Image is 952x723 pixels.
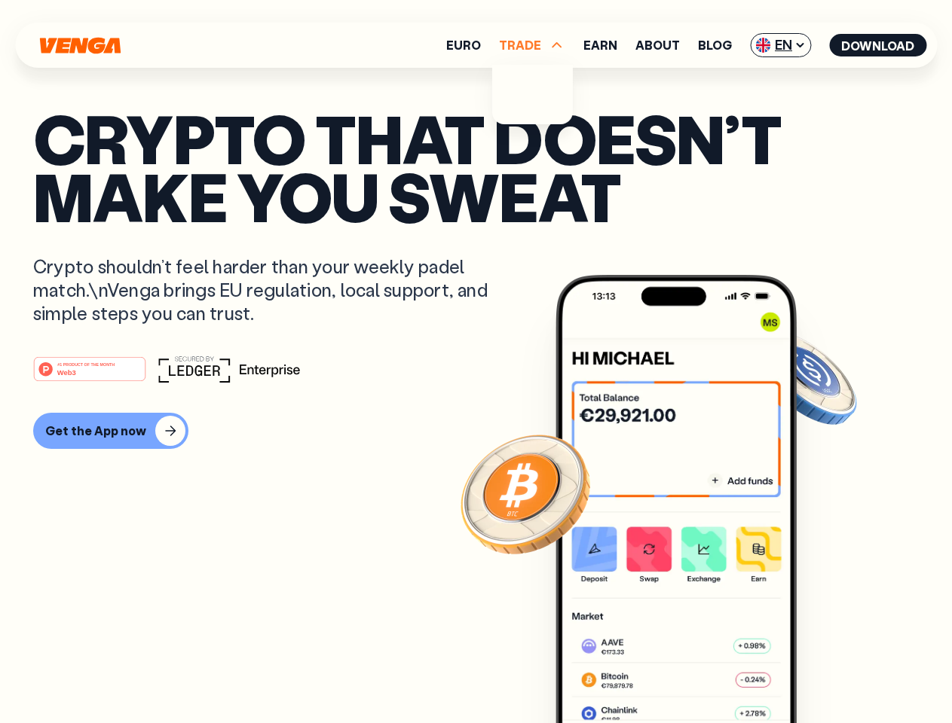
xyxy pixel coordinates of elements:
img: flag-uk [755,38,770,53]
span: EN [750,33,811,57]
div: Get the App now [45,423,146,438]
svg: Home [38,37,122,54]
img: Bitcoin [458,426,593,561]
a: About [635,39,680,51]
button: Get the App now [33,413,188,449]
p: Crypto that doesn’t make you sweat [33,109,919,224]
span: TRADE [499,39,541,51]
span: TRADE [499,36,565,54]
tspan: Web3 [57,368,76,376]
a: #1 PRODUCT OF THE MONTHWeb3 [33,365,146,385]
img: USDC coin [751,324,860,432]
p: Crypto shouldn’t feel harder than your weekly padel match.\nVenga brings EU regulation, local sup... [33,255,510,325]
tspan: #1 PRODUCT OF THE MONTH [57,361,115,366]
a: Blog [698,39,732,51]
a: Get the App now [33,413,919,449]
a: Earn [583,39,617,51]
a: Euro [446,39,481,51]
button: Download [829,34,926,56]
